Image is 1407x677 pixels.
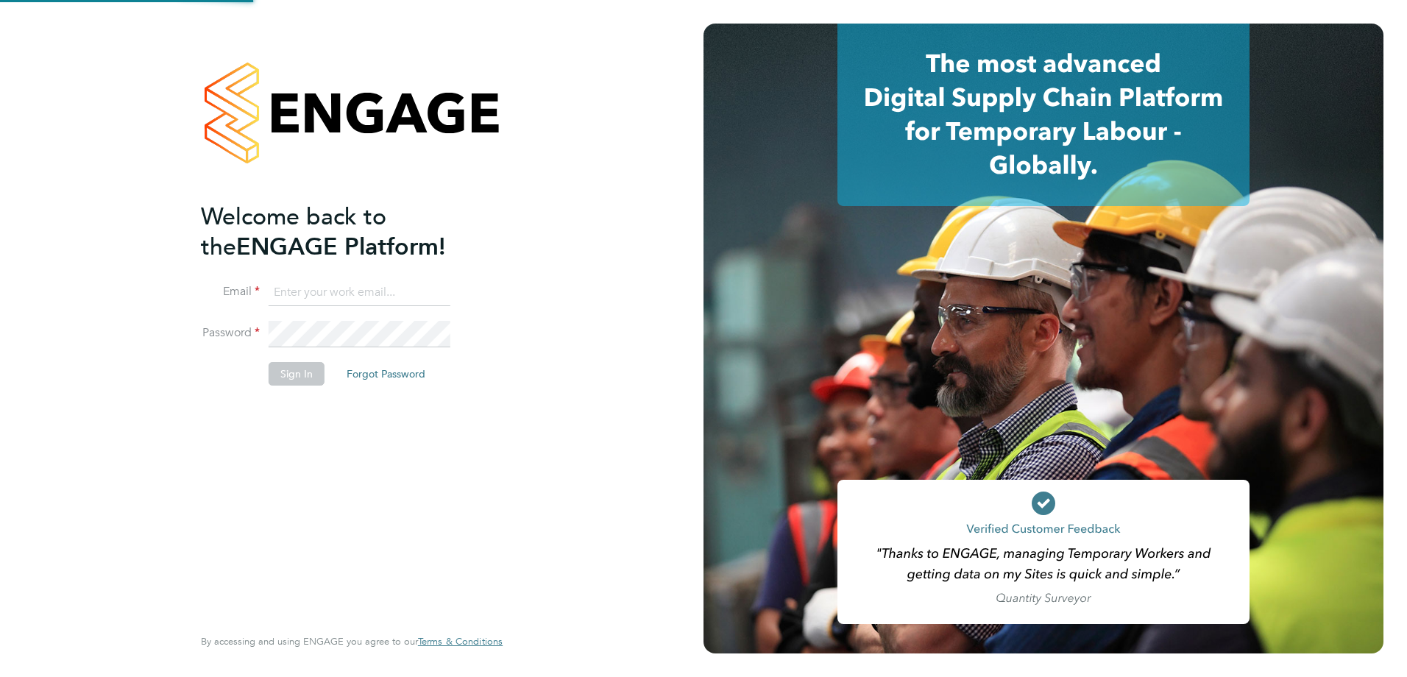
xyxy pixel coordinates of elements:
span: By accessing and using ENGAGE you agree to our [201,635,503,648]
span: Terms & Conditions [418,635,503,648]
input: Enter your work email... [269,280,450,306]
button: Forgot Password [335,362,437,386]
label: Email [201,284,260,299]
span: Welcome back to the [201,202,386,261]
label: Password [201,325,260,341]
button: Sign In [269,362,325,386]
a: Terms & Conditions [418,636,503,648]
h2: ENGAGE Platform! [201,202,488,262]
